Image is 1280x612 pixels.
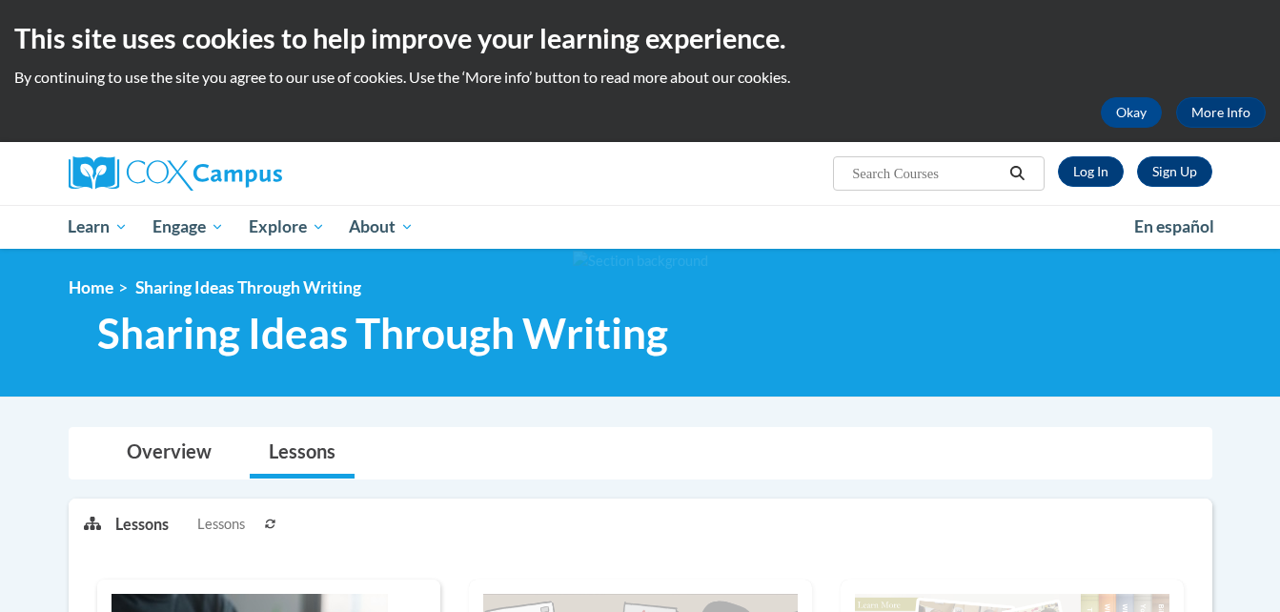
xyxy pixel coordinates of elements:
span: Sharing Ideas Through Writing [97,308,668,358]
a: Cox Campus [69,156,431,191]
button: Search [1003,162,1031,185]
div: Main menu [40,205,1241,249]
a: About [336,205,426,249]
h2: This site uses cookies to help improve your learning experience. [14,19,1266,57]
img: Cox Campus [69,156,282,191]
a: Log In [1058,156,1124,187]
img: Section background [573,251,708,272]
span: About [349,215,414,238]
input: Search Courses [850,162,1003,185]
a: Lessons [250,428,355,479]
span: Learn [68,215,128,238]
span: Sharing Ideas Through Writing [135,277,361,297]
p: By continuing to use the site you agree to our use of cookies. Use the ‘More info’ button to read... [14,67,1266,88]
a: Engage [140,205,236,249]
a: Explore [236,205,337,249]
span: Engage [152,215,224,238]
a: Home [69,277,113,297]
a: En español [1122,207,1227,247]
p: Lessons [115,514,169,535]
button: Okay [1101,97,1162,128]
a: Learn [56,205,141,249]
a: Register [1137,156,1212,187]
a: More Info [1176,97,1266,128]
a: Overview [108,428,231,479]
span: Lessons [197,514,245,535]
span: En español [1134,216,1214,236]
span: Explore [249,215,325,238]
